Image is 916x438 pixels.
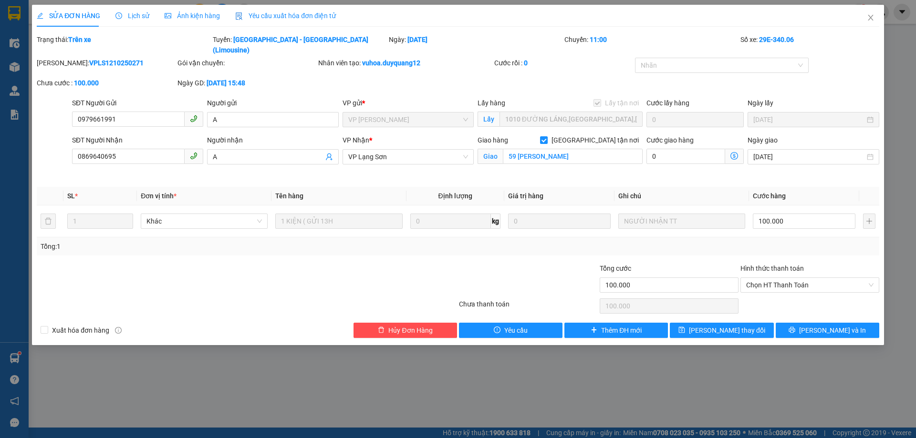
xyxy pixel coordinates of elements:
[89,59,144,67] b: VPLS1210250271
[362,59,420,67] b: vuhoa.duyquang12
[388,325,432,336] span: Hủy Đơn Hàng
[177,78,316,88] div: Ngày GD:
[564,323,668,338] button: plusThêm ĐH mới
[524,59,528,67] b: 0
[753,152,864,162] input: Ngày giao
[548,135,643,145] span: [GEOGRAPHIC_DATA] tận nơi
[354,323,457,338] button: deleteHủy Đơn Hàng
[478,112,500,127] span: Lấy
[689,325,765,336] span: [PERSON_NAME] thay đổi
[207,98,338,108] div: Người gửi
[863,214,875,229] button: plus
[388,34,564,55] div: Ngày:
[72,135,203,145] div: SĐT Người Nhận
[748,136,778,144] label: Ngày giao
[68,36,91,43] b: Trên xe
[72,98,203,108] div: SĐT Người Gửi
[500,112,643,127] input: Lấy tận nơi
[141,192,177,200] span: Đơn vị tính
[325,153,333,161] span: user-add
[678,326,685,334] span: save
[213,36,368,54] b: [GEOGRAPHIC_DATA] - [GEOGRAPHIC_DATA] (Limousine)
[491,214,500,229] span: kg
[177,58,316,68] div: Gói vận chuyển:
[614,187,749,205] th: Ghi chú
[646,149,725,164] input: Cước giao hàng
[646,112,744,127] input: Cước lấy hàng
[867,14,874,21] span: close
[563,34,739,55] div: Chuyến:
[857,5,884,31] button: Close
[753,114,864,125] input: Ngày lấy
[74,79,99,87] b: 100.000
[591,326,597,334] span: plus
[739,34,880,55] div: Số xe:
[48,325,113,336] span: Xuất hóa đơn hàng
[508,214,611,229] input: 0
[207,135,338,145] div: Người nhận
[646,99,689,107] label: Cước lấy hàng
[459,323,562,338] button: exclamation-circleYêu cầu
[212,34,388,55] div: Tuyến:
[601,98,643,108] span: Lấy tận nơi
[478,136,508,144] span: Giao hàng
[37,12,43,19] span: edit
[478,99,505,107] span: Lấy hàng
[67,192,75,200] span: SL
[494,58,633,68] div: Cước rồi :
[37,78,176,88] div: Chưa cước :
[37,58,176,68] div: [PERSON_NAME]:
[458,299,599,316] div: Chưa thanh toán
[115,12,149,20] span: Lịch sử
[36,34,212,55] div: Trạng thái:
[190,152,198,160] span: phone
[478,149,503,164] span: Giao
[438,192,472,200] span: Định lượng
[235,12,336,20] span: Yêu cầu xuất hóa đơn điện tử
[190,115,198,122] span: phone
[348,150,468,164] span: VP Lạng Sơn
[799,325,866,336] span: [PERSON_NAME] và In
[41,214,56,229] button: delete
[646,136,694,144] label: Cước giao hàng
[407,36,427,43] b: [DATE]
[740,265,804,272] label: Hình thức thanh toán
[618,214,745,229] input: Ghi Chú
[318,58,492,68] div: Nhân viên tạo:
[275,192,303,200] span: Tên hàng
[235,12,243,20] img: icon
[590,36,607,43] b: 11:00
[753,192,786,200] span: Cước hàng
[41,241,354,252] div: Tổng: 1
[275,214,402,229] input: VD: Bàn, Ghế
[759,36,794,43] b: 29E-340.06
[730,152,738,160] span: dollar-circle
[115,12,122,19] span: clock-circle
[165,12,171,19] span: picture
[789,326,795,334] span: printer
[348,112,468,127] span: VP Minh Khai
[37,12,100,20] span: SỬA ĐƠN HÀNG
[146,214,262,228] span: Khác
[508,192,543,200] span: Giá trị hàng
[115,327,122,334] span: info-circle
[600,265,631,272] span: Tổng cước
[165,12,220,20] span: Ảnh kiện hàng
[748,99,773,107] label: Ngày lấy
[494,326,500,334] span: exclamation-circle
[776,323,879,338] button: printer[PERSON_NAME] và In
[343,136,369,144] span: VP Nhận
[207,79,245,87] b: [DATE] 15:48
[378,326,385,334] span: delete
[503,149,643,164] input: Giao tận nơi
[504,325,528,336] span: Yêu cầu
[670,323,773,338] button: save[PERSON_NAME] thay đổi
[343,98,474,108] div: VP gửi
[601,325,642,336] span: Thêm ĐH mới
[746,278,874,292] span: Chọn HT Thanh Toán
